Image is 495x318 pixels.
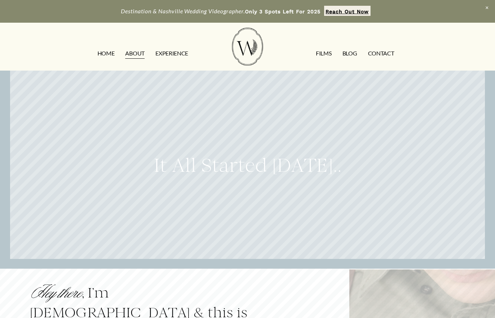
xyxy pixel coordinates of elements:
[316,48,331,59] a: FILMS
[326,9,369,14] strong: Reach Out Now
[324,6,371,16] a: Reach Out Now
[125,48,144,59] a: ABOUT
[20,153,475,178] h2: It All Started [DATE]..
[232,28,263,66] img: Wild Fern Weddings
[97,48,115,59] a: HOME
[30,285,82,302] em: Hey there
[342,48,357,59] a: Blog
[368,48,394,59] a: CONTACT
[155,48,188,59] a: EXPERIENCE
